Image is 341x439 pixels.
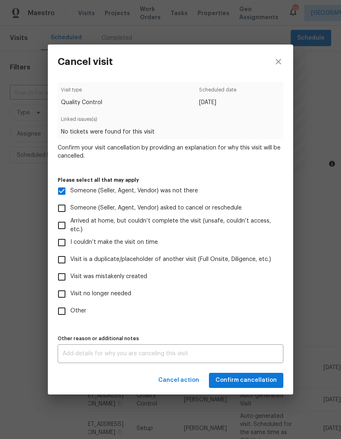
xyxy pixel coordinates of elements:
button: Confirm cancellation [209,373,283,388]
span: Linked issues(s) [61,115,280,128]
span: Arrived at home, but couldn’t complete the visit (unsafe, couldn’t access, etc.) [70,217,277,234]
span: Scheduled date [199,86,236,98]
span: Visit no longer needed [70,290,131,298]
span: Confirm your visit cancellation by providing an explanation for why this visit will be cancelled. [58,144,283,160]
label: Please select all that may apply [58,178,283,183]
span: No tickets were found for this visit [61,128,280,136]
span: [DATE] [199,98,236,107]
span: Other [70,307,86,315]
span: Confirm cancellation [215,375,277,386]
label: Other reason or additional notes [58,336,283,341]
span: Cancel action [158,375,199,386]
span: Someone (Seller, Agent, Vendor) asked to cancel or reschedule [70,204,242,212]
h3: Cancel visit [58,56,113,67]
span: Visit is a duplicate/placeholder of another visit (Full Onsite, Diligence, etc.) [70,255,271,264]
button: Cancel action [155,373,202,388]
span: Quality Control [61,98,102,107]
span: Visit was mistakenly created [70,272,147,281]
span: Someone (Seller, Agent, Vendor) was not there [70,187,198,195]
button: close [264,45,293,79]
span: Visit type [61,86,102,98]
span: I couldn’t make the visit on time [70,238,158,247]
